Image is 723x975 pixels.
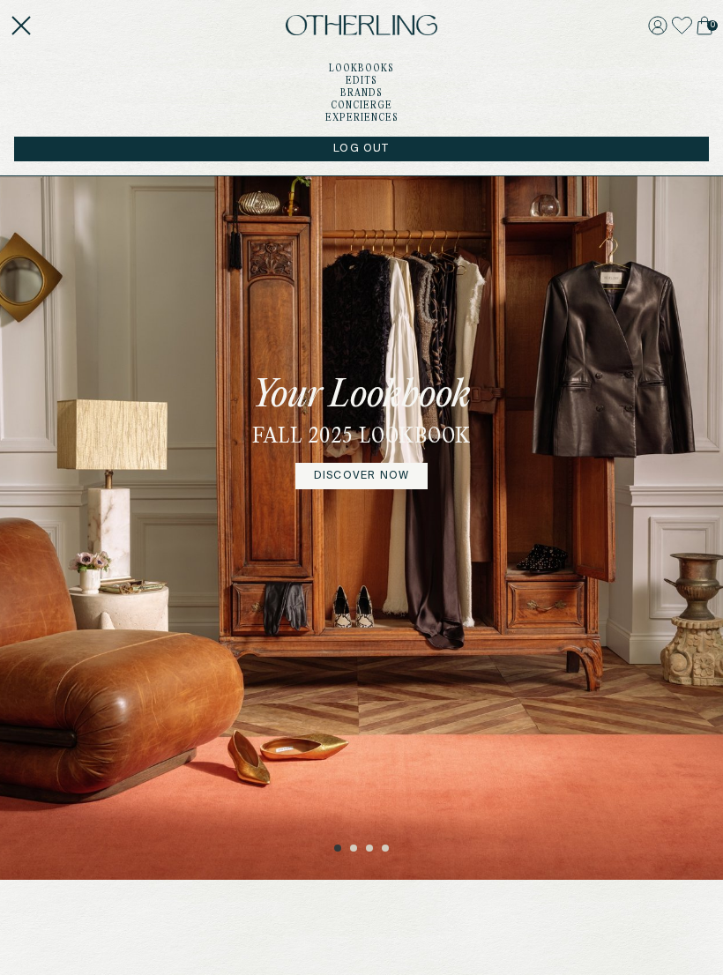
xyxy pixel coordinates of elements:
[252,374,471,419] p: Your Lookbook
[286,15,437,36] img: logo
[331,101,392,110] a: concierge
[382,845,391,853] button: 4
[252,426,472,449] h3: Fall 2025 Lookbook
[366,845,375,853] button: 3
[707,20,718,31] span: 0
[329,64,394,73] a: lookbooks
[340,89,383,98] a: Brands
[346,77,377,86] a: Edits
[14,137,709,161] button: Log out
[325,114,399,123] a: experiences
[334,845,343,853] button: 1
[350,845,359,853] button: 2
[295,463,428,489] a: DISCOVER NOW
[697,13,712,38] a: 0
